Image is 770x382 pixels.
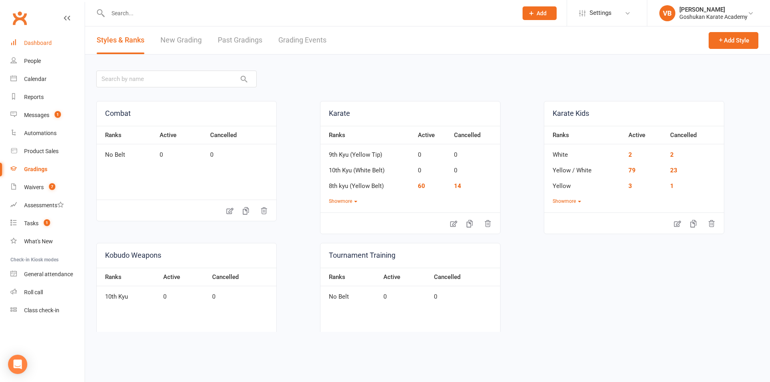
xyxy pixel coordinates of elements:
a: 60 [418,182,425,190]
a: 14 [454,182,461,190]
a: Kobudo Weapons [97,243,276,268]
button: Add Style [709,32,758,49]
input: Search by name [96,71,257,87]
td: 8th kyu (Yellow Belt) [320,176,414,191]
td: 0 [206,144,276,160]
span: Add [537,10,547,16]
a: Combat [97,101,276,126]
td: Yellow / White [544,160,624,176]
div: Assessments [24,202,64,208]
td: 0 [208,286,276,302]
a: 1 [670,182,674,190]
th: Cancelled [208,268,276,286]
a: Reports [10,88,85,106]
div: Product Sales [24,148,59,154]
a: People [10,52,85,70]
th: Cancelled [206,126,276,144]
a: Gradings [10,160,85,178]
div: General attendance [24,271,73,277]
td: 10th Kyu [97,286,159,302]
div: Waivers [24,184,44,190]
a: Tournament Training [320,243,500,268]
th: Active [156,126,206,144]
td: 0 [379,286,430,302]
th: Active [624,126,666,144]
div: Tasks [24,220,38,226]
div: Gradings [24,166,47,172]
a: Automations [10,124,85,142]
div: What's New [24,238,53,245]
th: Cancelled [430,268,500,286]
a: 79 [628,167,636,174]
a: 2 [628,151,632,158]
div: VB [659,5,675,21]
td: No Belt [97,144,156,160]
a: Karate [320,101,500,126]
td: 0 [430,286,500,302]
div: Class check-in [24,307,59,313]
td: 0 [414,144,450,160]
a: Past Gradings [218,26,262,54]
a: New Grading [160,26,202,54]
span: Settings [590,4,612,22]
div: Goshukan Karate Academy [679,13,748,20]
td: 0 [450,144,500,160]
div: [PERSON_NAME] [679,6,748,13]
td: No Belt [320,286,379,302]
td: 10th Kyu (White Belt) [320,160,414,176]
a: Assessments [10,196,85,214]
th: Ranks [97,268,159,286]
th: Cancelled [450,126,500,144]
button: Showmore [553,198,581,205]
div: Calendar [24,76,47,82]
a: Waivers 7 [10,178,85,196]
span: 7 [49,183,55,190]
a: General attendance kiosk mode [10,265,85,283]
a: Roll call [10,283,85,301]
td: White [544,144,624,160]
td: Yellow [544,176,624,191]
button: Add [523,6,557,20]
a: Messages 1 [10,106,85,124]
th: Active [379,268,430,286]
td: 0 [414,160,450,176]
th: Ranks [544,126,624,144]
td: 9th Kyu (Yellow Tip) [320,144,414,160]
a: Dashboard [10,34,85,52]
td: 0 [450,160,500,176]
th: Cancelled [666,126,724,144]
td: 0 [159,286,208,302]
a: Grading Events [278,26,326,54]
div: Messages [24,112,49,118]
div: Reports [24,94,44,100]
span: 1 [44,219,50,226]
div: People [24,58,41,64]
div: Dashboard [24,40,52,46]
th: Ranks [320,126,414,144]
a: Karate Kids [544,101,724,126]
th: Ranks [320,268,379,286]
div: Open Intercom Messenger [8,355,27,374]
a: 2 [670,151,674,158]
button: Showmore [329,198,357,205]
a: 23 [670,167,677,174]
a: Calendar [10,70,85,88]
a: What's New [10,232,85,251]
div: Automations [24,130,57,136]
span: 1 [55,111,61,118]
th: Active [159,268,208,286]
a: 3 [628,182,632,190]
th: Ranks [97,126,156,144]
a: Clubworx [10,8,30,28]
div: Roll call [24,289,43,295]
a: Class kiosk mode [10,301,85,319]
a: Product Sales [10,142,85,160]
td: 0 [156,144,206,160]
input: Search... [105,8,512,19]
th: Active [414,126,450,144]
a: Tasks 1 [10,214,85,232]
a: Styles & Ranks [97,26,144,54]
